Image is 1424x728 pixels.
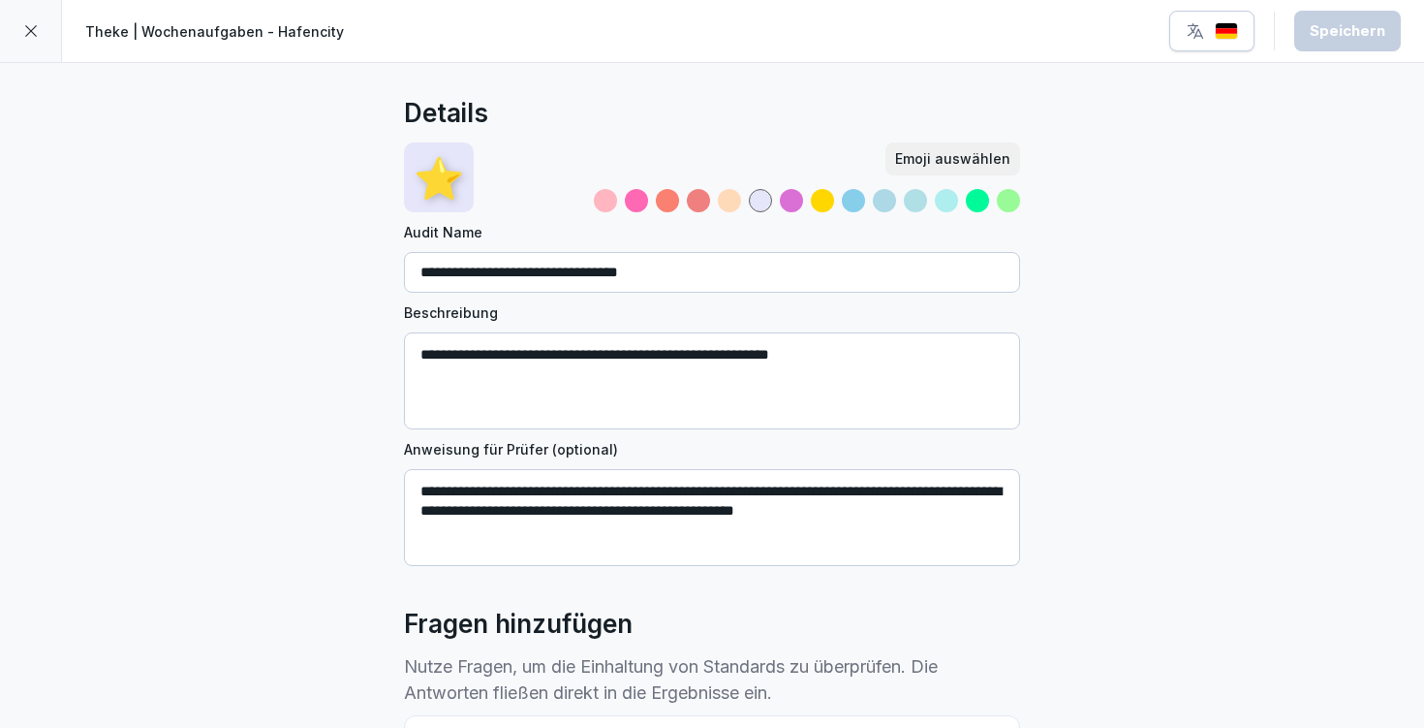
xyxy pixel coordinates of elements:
[895,148,1010,170] div: Emoji auswählen
[885,142,1020,175] button: Emoji auswählen
[404,222,1020,242] label: Audit Name
[404,653,1020,706] p: Nutze Fragen, um die Einhaltung von Standards zu überprüfen. Die Antworten fließen direkt in die ...
[404,605,633,644] h2: Fragen hinzufügen
[404,94,488,133] h2: Details
[404,439,1020,459] label: Anweisung für Prüfer (optional)
[1294,11,1401,51] button: Speichern
[1310,20,1385,42] div: Speichern
[404,302,1020,323] label: Beschreibung
[85,21,344,42] p: Theke | Wochenaufgaben - Hafencity
[1215,22,1238,41] img: de.svg
[414,147,464,208] p: ⭐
